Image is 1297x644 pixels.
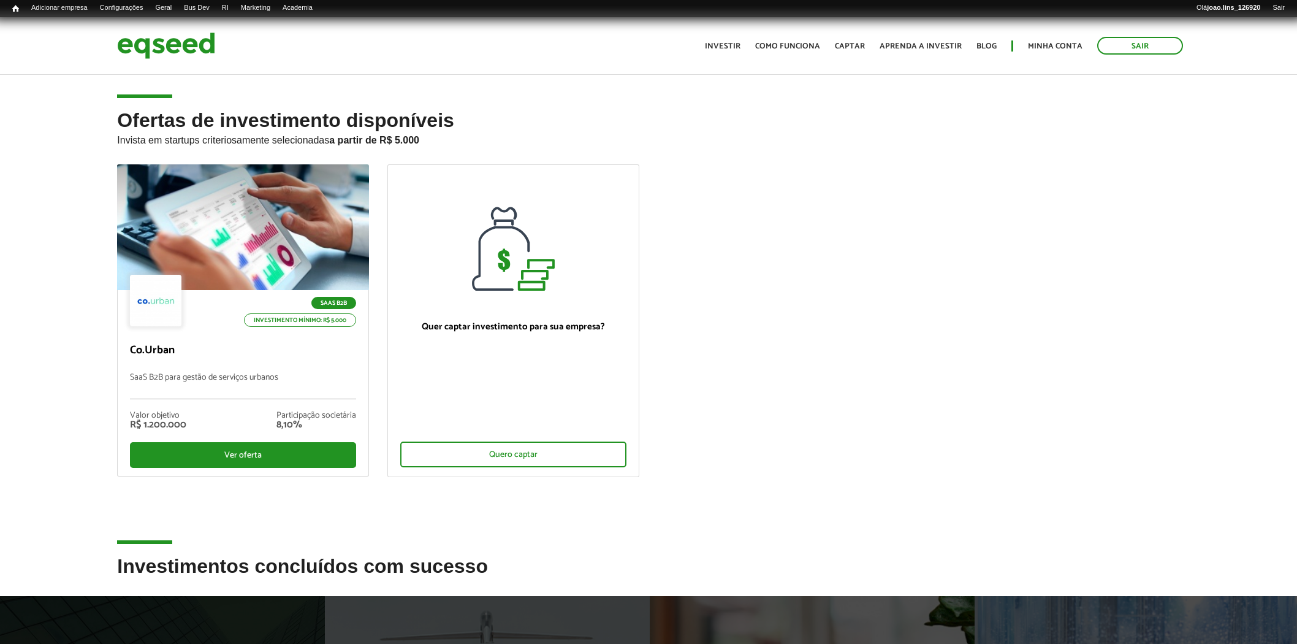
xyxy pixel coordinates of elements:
[130,420,186,430] div: R$ 1.200.000
[400,321,626,332] p: Quer captar investimento para sua empresa?
[1266,3,1291,13] a: Sair
[117,164,369,477] a: SaaS B2B Investimento mínimo: R$ 5.000 Co.Urban SaaS B2B para gestão de serviços urbanos Valor ob...
[835,42,865,50] a: Captar
[1028,42,1082,50] a: Minha conta
[117,131,1179,146] p: Invista em startups criteriosamente selecionadas
[976,42,997,50] a: Blog
[149,3,178,13] a: Geral
[130,412,186,420] div: Valor objetivo
[235,3,276,13] a: Marketing
[117,556,1179,596] h2: Investimentos concluídos com sucesso
[276,3,319,13] a: Academia
[400,442,626,467] div: Quero captar
[117,110,1179,164] h2: Ofertas de investimento disponíveis
[387,164,639,477] a: Quer captar investimento para sua empresa? Quero captar
[880,42,962,50] a: Aprenda a investir
[130,442,356,468] div: Ver oferta
[216,3,235,13] a: RI
[130,373,356,399] p: SaaS B2B para gestão de serviços urbanos
[329,135,419,145] strong: a partir de R$ 5.000
[1190,3,1266,13] a: Olájoao.lins_126920
[130,344,356,358] p: Co.Urban
[244,313,356,327] p: Investimento mínimo: R$ 5.000
[117,29,215,62] img: EqSeed
[705,42,740,50] a: Investir
[755,42,820,50] a: Como funciona
[1097,37,1183,55] a: Sair
[25,3,94,13] a: Adicionar empresa
[12,4,19,13] span: Início
[276,420,356,430] div: 8,10%
[276,412,356,420] div: Participação societária
[178,3,216,13] a: Bus Dev
[1207,4,1260,11] strong: joao.lins_126920
[94,3,150,13] a: Configurações
[311,297,356,309] p: SaaS B2B
[6,3,25,15] a: Início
